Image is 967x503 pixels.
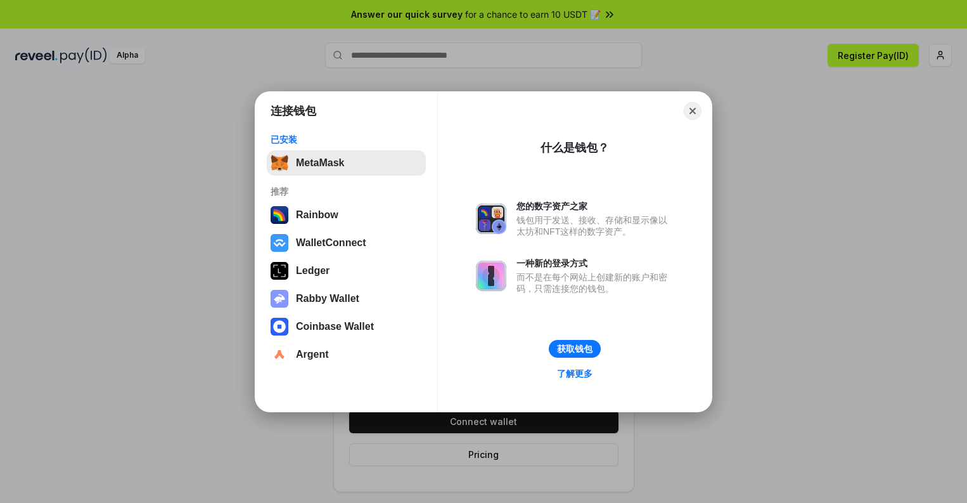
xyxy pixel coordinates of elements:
div: Rabby Wallet [296,293,359,304]
h1: 连接钱包 [271,103,316,119]
div: 获取钱包 [557,343,592,355]
div: Ledger [296,265,330,277]
button: Ledger [267,258,426,284]
button: Rainbow [267,202,426,228]
div: Argent [296,349,329,360]
div: 已安装 [271,134,422,145]
img: svg+xml,%3Csvg%20xmlns%3D%22http%3A%2F%2Fwww.w3.org%2F2000%2Fsvg%22%20width%3D%2228%22%20height%3... [271,262,288,280]
div: 推荐 [271,186,422,197]
div: 什么是钱包？ [541,140,609,155]
div: 了解更多 [557,368,592,379]
div: 钱包用于发送、接收、存储和显示像以太坊和NFT这样的数字资产。 [516,214,674,237]
img: svg+xml,%3Csvg%20xmlns%3D%22http%3A%2F%2Fwww.w3.org%2F2000%2Fsvg%22%20fill%3D%22none%22%20viewBox... [476,261,506,291]
button: 获取钱包 [549,340,601,358]
div: Rainbow [296,209,338,221]
button: Coinbase Wallet [267,314,426,339]
img: svg+xml,%3Csvg%20width%3D%22120%22%20height%3D%22120%22%20viewBox%3D%220%200%20120%20120%22%20fil... [271,206,288,224]
img: svg+xml,%3Csvg%20xmlns%3D%22http%3A%2F%2Fwww.w3.org%2F2000%2Fsvg%22%20fill%3D%22none%22%20viewBox... [476,204,506,234]
div: 您的数字资产之家 [516,200,674,212]
img: svg+xml,%3Csvg%20width%3D%2228%22%20height%3D%2228%22%20viewBox%3D%220%200%2028%2028%22%20fill%3D... [271,234,288,252]
a: 了解更多 [549,365,600,382]
button: Rabby Wallet [267,286,426,311]
img: svg+xml,%3Csvg%20width%3D%2228%22%20height%3D%2228%22%20viewBox%3D%220%200%2028%2028%22%20fill%3D... [271,318,288,336]
div: 一种新的登录方式 [516,258,674,269]
img: svg+xml,%3Csvg%20fill%3D%22none%22%20height%3D%2233%22%20viewBox%3D%220%200%2035%2033%22%20width%... [271,154,288,172]
button: WalletConnect [267,230,426,256]
div: MetaMask [296,157,344,169]
button: Argent [267,342,426,367]
div: Coinbase Wallet [296,321,374,332]
button: Close [684,102,701,120]
div: WalletConnect [296,237,366,249]
img: svg+xml,%3Csvg%20width%3D%2228%22%20height%3D%2228%22%20viewBox%3D%220%200%2028%2028%22%20fill%3D... [271,346,288,363]
div: 而不是在每个网站上创建新的账户和密码，只需连接您的钱包。 [516,271,674,294]
img: svg+xml,%3Csvg%20xmlns%3D%22http%3A%2F%2Fwww.w3.org%2F2000%2Fsvg%22%20fill%3D%22none%22%20viewBox... [271,290,288,308]
button: MetaMask [267,150,426,176]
